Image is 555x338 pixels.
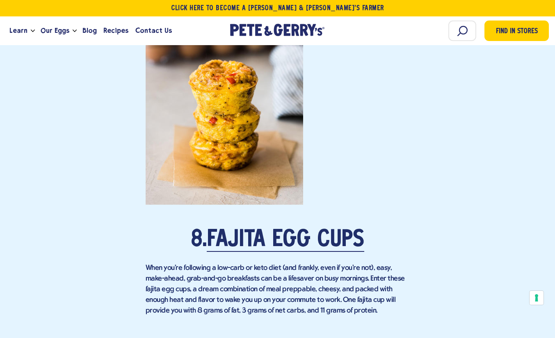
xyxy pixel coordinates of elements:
a: Blog [79,20,100,42]
input: Search [448,21,476,41]
a: Contact Us [132,20,175,42]
a: Learn [6,20,31,42]
span: Find in Stores [496,26,538,37]
button: Open the dropdown menu for Learn [31,30,35,32]
h2: 8. [146,228,410,252]
a: Fajita Egg Cups [207,229,364,252]
span: Contact Us [135,25,172,36]
a: Our Eggs [37,20,73,42]
p: When you're following a low-carb or keto diet (and frankly, even if you're not), easy, make-ahead... [146,263,410,316]
button: Open the dropdown menu for Our Eggs [73,30,77,32]
span: Our Eggs [41,25,69,36]
a: Recipes [100,20,132,42]
a: Find in Stores [484,21,549,41]
span: Blog [82,25,97,36]
button: Your consent preferences for tracking technologies [530,291,544,305]
span: Recipes [103,25,128,36]
span: Learn [9,25,27,36]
